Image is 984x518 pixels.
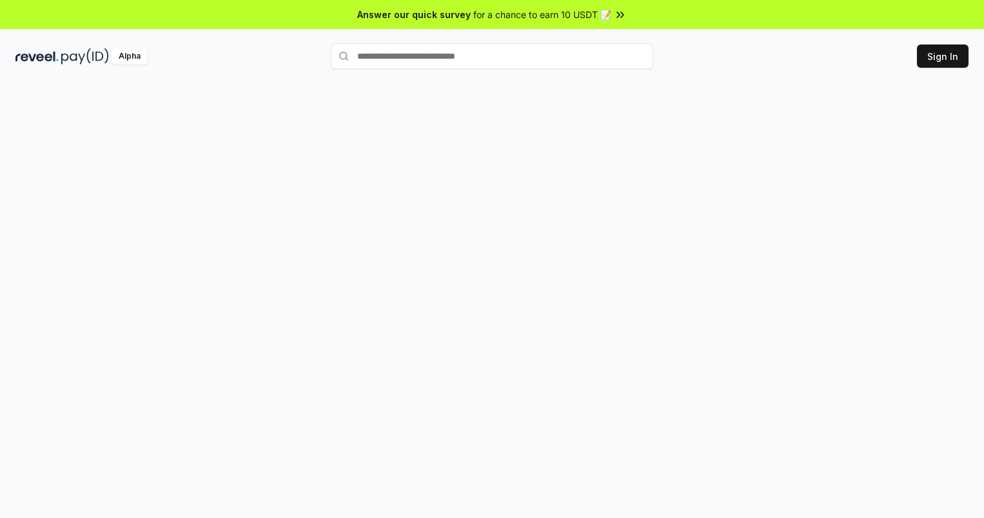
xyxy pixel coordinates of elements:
button: Sign In [917,45,969,68]
div: Alpha [112,48,148,65]
span: Answer our quick survey [357,8,471,21]
span: for a chance to earn 10 USDT 📝 [473,8,611,21]
img: reveel_dark [15,48,59,65]
img: pay_id [61,48,109,65]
